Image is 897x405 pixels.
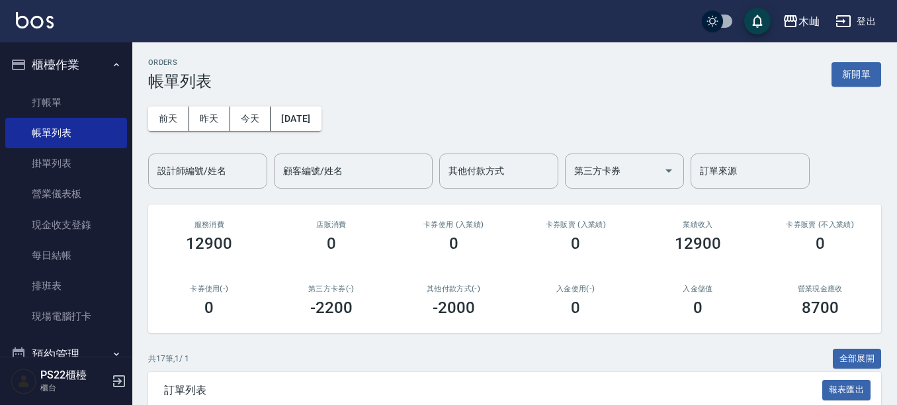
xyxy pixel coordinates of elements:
a: 打帳單 [5,87,127,118]
button: 預約管理 [5,337,127,372]
button: 昨天 [189,107,230,131]
button: 今天 [230,107,271,131]
h2: 業績收入 [653,220,744,229]
h3: 服務消費 [164,220,255,229]
a: 現場電腦打卡 [5,301,127,332]
h2: 入金使用(-) [531,285,621,293]
h2: ORDERS [148,58,212,67]
h5: PS22櫃檯 [40,369,108,382]
h3: 0 [571,234,580,253]
a: 報表匯出 [822,383,871,396]
img: Person [11,368,37,394]
h2: 卡券販賣 (入業績) [531,220,621,229]
button: 木屾 [777,8,825,35]
h3: 0 [693,298,703,317]
button: 新開單 [832,62,881,87]
p: 櫃台 [40,382,108,394]
h2: 卡券使用(-) [164,285,255,293]
button: 登出 [830,9,881,34]
h3: 0 [816,234,825,253]
h3: -2000 [433,298,475,317]
span: 訂單列表 [164,384,822,397]
a: 帳單列表 [5,118,127,148]
a: 排班表 [5,271,127,301]
p: 共 17 筆, 1 / 1 [148,353,189,365]
button: 櫃檯作業 [5,48,127,82]
div: 木屾 [798,13,820,30]
button: save [744,8,771,34]
a: 每日結帳 [5,240,127,271]
button: 報表匯出 [822,380,871,400]
h3: 0 [327,234,336,253]
h3: 0 [204,298,214,317]
h3: -2200 [310,298,353,317]
button: Open [658,160,679,181]
h2: 店販消費 [286,220,377,229]
h2: 營業現金應收 [775,285,865,293]
h2: 第三方卡券(-) [286,285,377,293]
a: 新開單 [832,67,881,80]
h3: 0 [449,234,458,253]
h3: 0 [571,298,580,317]
button: 全部展開 [833,349,882,369]
h3: 12900 [186,234,232,253]
img: Logo [16,12,54,28]
h3: 8700 [802,298,839,317]
button: [DATE] [271,107,321,131]
a: 掛單列表 [5,148,127,179]
h2: 其他付款方式(-) [408,285,499,293]
h3: 12900 [675,234,721,253]
button: 前天 [148,107,189,131]
h2: 卡券販賣 (不入業績) [775,220,865,229]
h2: 入金儲值 [653,285,744,293]
a: 現金收支登錄 [5,210,127,240]
a: 營業儀表板 [5,179,127,209]
h2: 卡券使用 (入業績) [408,220,499,229]
h3: 帳單列表 [148,72,212,91]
